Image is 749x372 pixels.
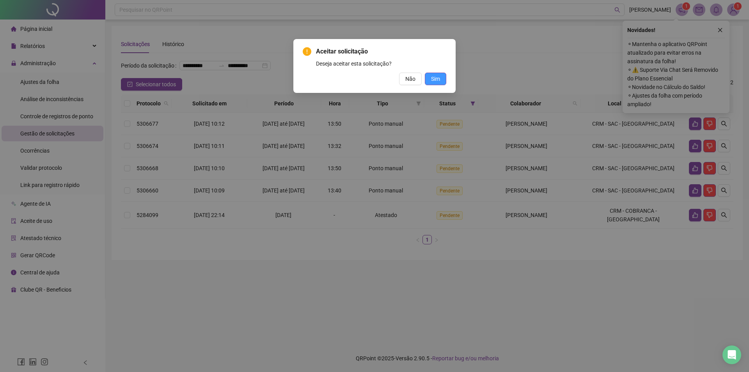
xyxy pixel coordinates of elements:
span: Sim [431,75,440,83]
button: Sim [425,73,446,85]
div: Deseja aceitar esta solicitação? [316,59,446,68]
span: exclamation-circle [303,47,311,56]
span: Não [405,75,415,83]
div: Open Intercom Messenger [722,345,741,364]
span: Aceitar solicitação [316,47,446,56]
button: Não [399,73,422,85]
